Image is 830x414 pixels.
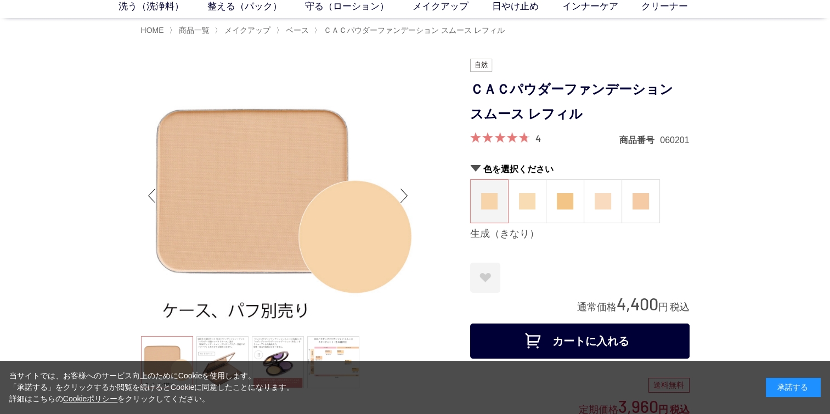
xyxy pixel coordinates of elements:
a: Cookieポリシー [63,394,118,403]
a: 蜂蜜（はちみつ） [509,180,546,223]
li: 〉 [214,25,273,36]
img: 薄紅（うすべに） [633,193,649,209]
span: 円 [658,302,668,313]
dl: 桜（さくら） [584,179,622,223]
div: 生成（きなり） [470,228,690,241]
span: メイクアップ [224,26,270,35]
img: 小麦（こむぎ） [557,193,573,209]
a: メイクアップ [222,26,270,35]
dl: 蜂蜜（はちみつ） [508,179,546,223]
dt: 商品番号 [619,134,660,146]
a: 小麦（こむぎ） [546,180,584,223]
div: Next slide [393,174,415,218]
a: 薄紅（うすべに） [622,180,659,223]
span: 4,400 [617,293,658,314]
dl: 小麦（こむぎ） [546,179,584,223]
img: 自然 [470,59,493,72]
li: 〉 [276,25,312,36]
dl: 薄紅（うすべに） [622,179,660,223]
div: Previous slide [141,174,163,218]
a: ベース [284,26,309,35]
h2: 色を選択ください [470,163,690,175]
a: ＣＡＣパウダーファンデーション スムース レフィル [321,26,505,35]
img: 蜂蜜（はちみつ） [519,193,535,209]
span: ベース [286,26,309,35]
span: 税込 [670,302,690,313]
a: お気に入りに登録する [470,263,500,293]
button: カートに入れる [470,324,690,359]
dd: 060201 [660,134,689,146]
a: HOME [141,26,164,35]
div: 承諾する [766,378,821,397]
a: 4 [535,132,541,144]
dl: 生成（きなり） [470,179,509,223]
span: 商品一覧 [179,26,210,35]
a: 商品一覧 [177,26,210,35]
img: 生成（きなり） [481,193,498,209]
span: ＣＡＣパウダーファンデーション スムース レフィル [324,26,505,35]
h1: ＣＡＣパウダーファンデーション スムース レフィル [470,77,690,127]
li: 〉 [169,25,212,36]
img: 桜（さくら） [595,193,611,209]
div: 当サイトでは、お客様へのサービス向上のためにCookieを使用します。 「承諾する」をクリックするか閲覧を続けるとCookieに同意したことになります。 詳細はこちらの をクリックしてください。 [9,370,295,405]
li: 〉 [314,25,507,36]
span: 通常価格 [577,302,617,313]
img: ＣＡＣパウダーファンデーション スムース レフィル 生成（きなり） [141,59,415,333]
a: 桜（さくら） [584,180,622,223]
